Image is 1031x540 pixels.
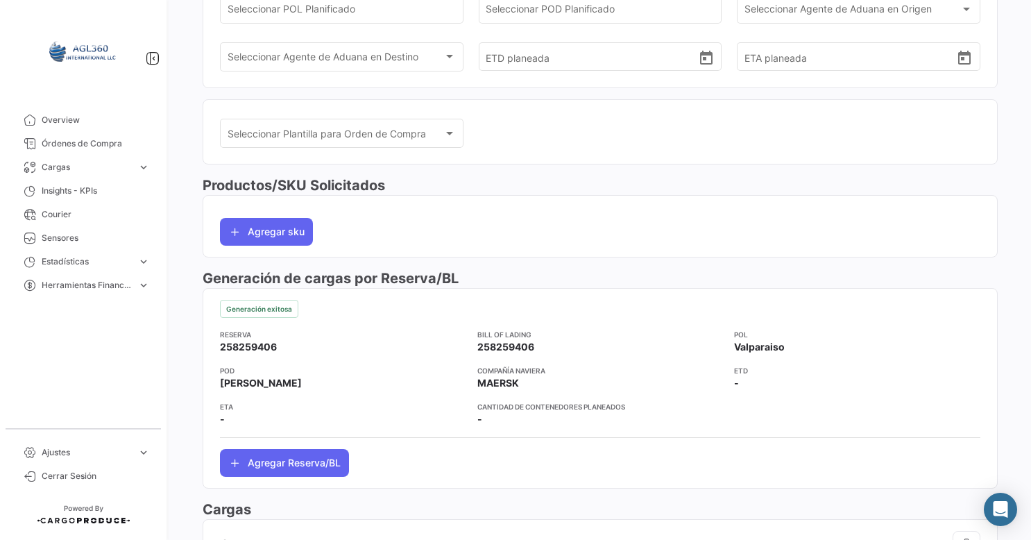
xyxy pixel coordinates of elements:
span: Insights - KPIs [42,185,150,197]
app-card-info-title: POL [734,329,980,340]
a: Insights - KPIs [11,179,155,203]
span: Courier [42,208,150,221]
span: Órdenes de Compra [42,137,150,150]
span: [PERSON_NAME] [220,376,302,390]
button: Agregar sku [220,218,313,246]
span: - [477,412,482,426]
a: Courier [11,203,155,226]
span: Overview [42,114,150,126]
app-card-info-title: Cantidad de contenedores planeados [477,401,724,412]
span: Seleccionar Agente de Aduana en Destino [228,53,444,65]
h3: Generación de cargas por Reserva/BL [203,269,998,288]
span: Generación exitosa [226,303,292,314]
span: - [734,376,739,390]
span: Sensores [42,232,150,244]
span: Seleccionar Agente de Aduana en Origen [744,6,961,18]
span: expand_more [137,446,150,459]
a: Sensores [11,226,155,250]
span: Estadísticas [42,255,132,268]
app-card-info-title: Bill of Lading [477,329,724,340]
img: 64a6efb6-309f-488a-b1f1-3442125ebd42.png [49,17,118,86]
span: expand_more [137,255,150,268]
app-card-info-title: Reserva [220,329,466,340]
span: MAERSK [477,376,519,390]
app-card-info-title: Compañía naviera [477,365,724,376]
span: Ajustes [42,446,132,459]
app-card-info-title: ETD [734,365,980,376]
div: Abrir Intercom Messenger [984,493,1017,526]
button: Open calendar [698,49,715,65]
span: 258259406 [220,340,277,354]
h3: Cargas [203,500,998,519]
a: Overview [11,108,155,132]
app-card-info-title: POD [220,365,466,376]
span: Seleccionar Plantilla para Orden de Compra [228,130,444,142]
h3: Productos/SKU Solicitados [203,176,998,195]
span: Cargas [42,161,132,174]
span: - [220,412,225,426]
a: Órdenes de Compra [11,132,155,155]
span: 258259406 [477,340,534,354]
span: expand_more [137,279,150,292]
span: Valparaiso [734,340,785,354]
span: expand_more [137,161,150,174]
span: Herramientas Financieras [42,279,132,292]
span: Cerrar Sesión [42,470,150,482]
app-card-info-title: ETA [220,401,466,412]
button: Open calendar [956,49,973,65]
button: Agregar Reserva/BL [220,449,349,477]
